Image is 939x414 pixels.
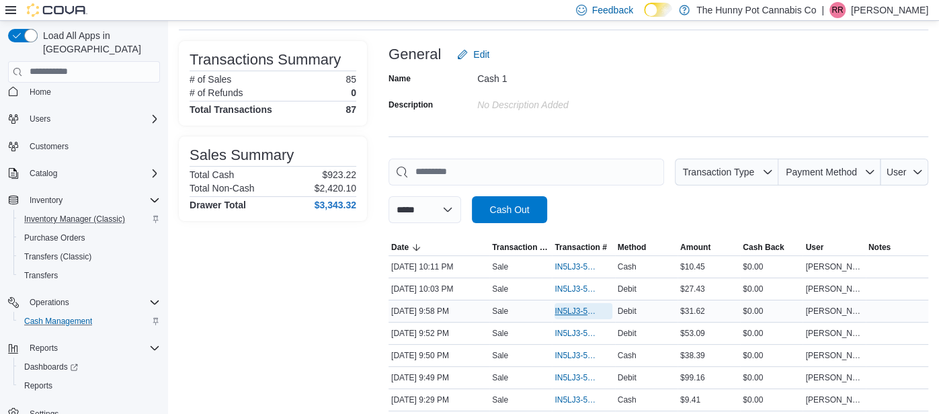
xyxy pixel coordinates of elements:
[675,159,778,185] button: Transaction Type
[555,372,598,383] span: IN5LJ3-5753826
[555,284,598,294] span: IN5LJ3-5753971
[778,159,881,185] button: Payment Method
[644,3,672,17] input: Dark Mode
[3,164,165,183] button: Catalog
[680,306,705,317] span: $31.62
[389,325,489,341] div: [DATE] 9:52 PM
[30,195,63,206] span: Inventory
[3,191,165,210] button: Inventory
[190,87,243,98] h6: # of Refunds
[821,2,824,18] p: |
[19,249,160,265] span: Transfers (Classic)
[618,261,637,272] span: Cash
[322,169,356,180] p: $923.22
[389,239,489,255] button: Date
[805,395,862,405] span: [PERSON_NAME]
[24,83,160,100] span: Home
[555,303,612,319] button: IN5LJ3-5753917
[19,230,160,246] span: Purchase Orders
[615,239,678,255] button: Method
[13,358,165,376] a: Dashboards
[786,167,857,177] span: Payment Method
[24,294,75,310] button: Operations
[618,395,637,405] span: Cash
[492,372,508,383] p: Sale
[389,370,489,386] div: [DATE] 9:49 PM
[19,359,160,375] span: Dashboards
[30,87,51,97] span: Home
[24,165,63,181] button: Catalog
[555,347,612,364] button: IN5LJ3-5753836
[492,350,508,361] p: Sale
[555,328,598,339] span: IN5LJ3-5753862
[740,347,803,364] div: $0.00
[740,303,803,319] div: $0.00
[555,281,612,297] button: IN5LJ3-5753971
[492,395,508,405] p: Sale
[492,261,508,272] p: Sale
[805,242,823,253] span: User
[555,242,606,253] span: Transaction #
[24,270,58,281] span: Transfers
[19,249,97,265] a: Transfers (Classic)
[740,281,803,297] div: $0.00
[19,211,160,227] span: Inventory Manager (Classic)
[680,328,705,339] span: $53.09
[492,306,508,317] p: Sale
[805,306,862,317] span: [PERSON_NAME]
[555,325,612,341] button: IN5LJ3-5753862
[351,87,356,98] p: 0
[24,138,74,155] a: Customers
[555,392,612,408] button: IN5LJ3-5753665
[19,378,160,394] span: Reports
[24,340,63,356] button: Reports
[389,259,489,275] div: [DATE] 10:11 PM
[391,242,409,253] span: Date
[618,350,637,361] span: Cash
[555,306,598,317] span: IN5LJ3-5753917
[19,378,58,394] a: Reports
[19,267,63,284] a: Transfers
[24,214,125,224] span: Inventory Manager (Classic)
[851,2,928,18] p: [PERSON_NAME]
[881,159,928,185] button: User
[24,233,85,243] span: Purchase Orders
[592,3,633,17] span: Feedback
[492,328,508,339] p: Sale
[190,183,255,194] h6: Total Non-Cash
[618,242,647,253] span: Method
[24,138,160,155] span: Customers
[190,104,272,115] h4: Total Transactions
[678,239,740,255] button: Amount
[24,380,52,391] span: Reports
[24,340,160,356] span: Reports
[19,359,83,375] a: Dashboards
[618,306,637,317] span: Debit
[27,3,87,17] img: Cova
[345,74,356,85] p: 85
[389,281,489,297] div: [DATE] 10:03 PM
[190,74,231,85] h6: # of Sales
[472,196,547,223] button: Cash Out
[24,165,160,181] span: Catalog
[24,192,160,208] span: Inventory
[680,242,710,253] span: Amount
[696,2,816,18] p: The Hunny Pot Cannabis Co
[682,167,754,177] span: Transaction Type
[552,239,614,255] button: Transaction #
[13,312,165,331] button: Cash Management
[389,392,489,408] div: [DATE] 9:29 PM
[477,94,657,110] div: No Description added
[492,284,508,294] p: Sale
[887,167,907,177] span: User
[618,328,637,339] span: Debit
[24,251,91,262] span: Transfers (Classic)
[190,147,294,163] h3: Sales Summary
[555,395,598,405] span: IN5LJ3-5753665
[389,46,441,63] h3: General
[680,284,705,294] span: $27.43
[30,141,69,152] span: Customers
[868,242,891,253] span: Notes
[24,362,78,372] span: Dashboards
